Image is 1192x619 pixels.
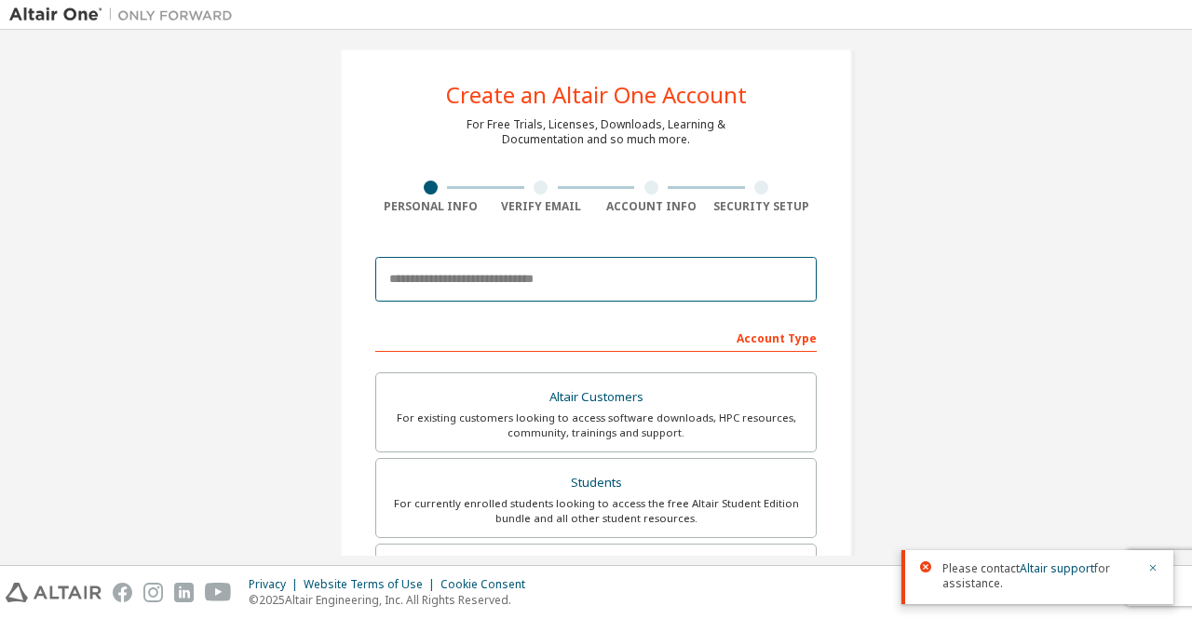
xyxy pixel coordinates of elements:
[6,583,102,602] img: altair_logo.svg
[486,199,597,214] div: Verify Email
[249,592,536,608] p: © 2025 Altair Engineering, Inc. All Rights Reserved.
[113,583,132,602] img: facebook.svg
[942,561,1136,591] span: Please contact for assistance.
[174,583,194,602] img: linkedin.svg
[304,577,440,592] div: Website Terms of Use
[467,117,725,147] div: For Free Trials, Licenses, Downloads, Learning & Documentation and so much more.
[387,556,805,582] div: Faculty
[387,470,805,496] div: Students
[387,384,805,410] div: Altair Customers
[1020,560,1094,576] a: Altair support
[205,583,232,602] img: youtube.svg
[440,577,536,592] div: Cookie Consent
[446,84,747,106] div: Create an Altair One Account
[387,496,805,526] div: For currently enrolled students looking to access the free Altair Student Edition bundle and all ...
[143,583,163,602] img: instagram.svg
[707,199,818,214] div: Security Setup
[375,199,486,214] div: Personal Info
[596,199,707,214] div: Account Info
[387,410,805,440] div: For existing customers looking to access software downloads, HPC resources, community, trainings ...
[249,577,304,592] div: Privacy
[9,6,242,24] img: Altair One
[375,322,817,352] div: Account Type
